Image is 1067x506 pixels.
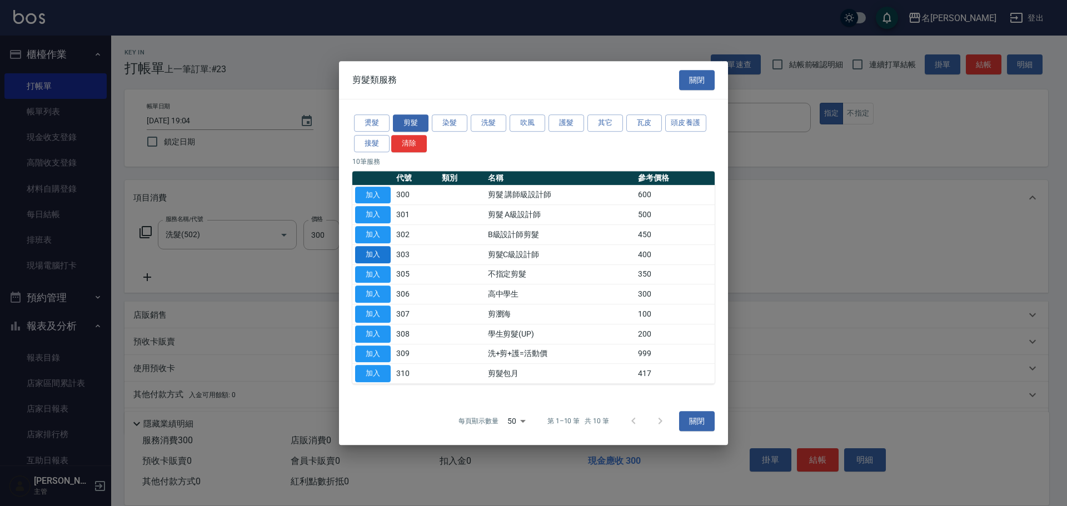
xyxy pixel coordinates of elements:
[352,74,397,86] span: 剪髮類服務
[439,171,485,186] th: 類別
[635,171,715,186] th: 參考價格
[665,114,706,132] button: 頭皮養護
[485,264,635,284] td: 不指定剪髮
[635,304,715,324] td: 100
[485,185,635,205] td: 剪髮 講師級設計師
[354,114,390,132] button: 燙髮
[393,344,439,364] td: 309
[635,244,715,264] td: 400
[393,185,439,205] td: 300
[393,225,439,245] td: 302
[549,114,584,132] button: 護髮
[635,225,715,245] td: 450
[354,135,390,152] button: 接髮
[355,187,391,204] button: 加入
[485,225,635,245] td: B級設計師剪髮
[635,324,715,344] td: 200
[626,114,662,132] button: 瓦皮
[352,157,715,167] p: 10 筆服務
[355,226,391,243] button: 加入
[587,114,623,132] button: 其它
[355,305,391,323] button: 加入
[485,244,635,264] td: 剪髮C級設計師
[635,205,715,225] td: 500
[485,344,635,364] td: 洗+剪+護=活動價
[355,365,391,382] button: 加入
[503,406,530,436] div: 50
[393,324,439,344] td: 308
[635,185,715,205] td: 600
[355,266,391,283] button: 加入
[355,206,391,223] button: 加入
[393,304,439,324] td: 307
[471,114,506,132] button: 洗髮
[679,411,715,432] button: 關閉
[393,171,439,186] th: 代號
[635,264,715,284] td: 350
[485,324,635,344] td: 學生剪髮(UP)
[393,114,428,132] button: 剪髮
[393,284,439,304] td: 306
[635,364,715,384] td: 417
[393,264,439,284] td: 305
[458,416,498,426] p: 每頁顯示數量
[393,364,439,384] td: 310
[355,325,391,343] button: 加入
[485,284,635,304] td: 高中學生
[432,114,467,132] button: 染髮
[635,344,715,364] td: 999
[485,304,635,324] td: 剪瀏海
[547,416,609,426] p: 第 1–10 筆 共 10 筆
[393,244,439,264] td: 303
[485,364,635,384] td: 剪髮包月
[679,70,715,91] button: 關閉
[391,135,427,152] button: 清除
[635,284,715,304] td: 300
[355,285,391,303] button: 加入
[485,205,635,225] td: 剪髮 A級設計師
[485,171,635,186] th: 名稱
[393,205,439,225] td: 301
[355,345,391,363] button: 加入
[355,246,391,263] button: 加入
[510,114,545,132] button: 吹風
